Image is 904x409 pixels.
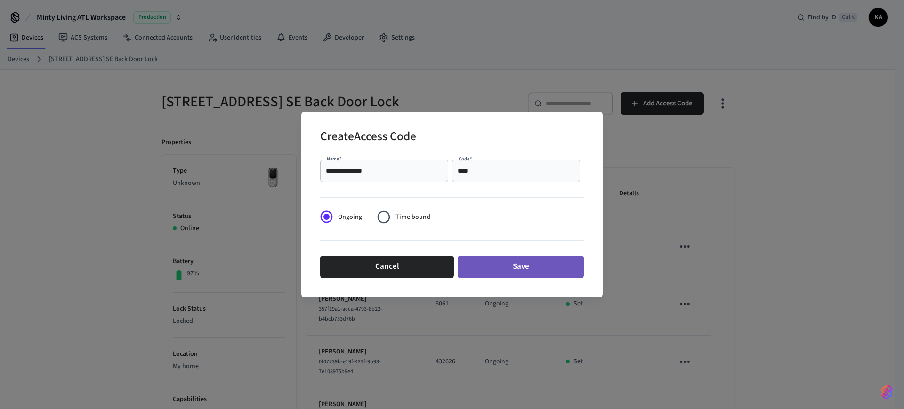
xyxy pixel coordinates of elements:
button: Cancel [320,256,454,278]
span: Time bound [395,212,430,222]
label: Code [459,155,472,162]
img: SeamLogoGradient.69752ec5.svg [881,385,893,400]
button: Save [458,256,584,278]
h2: Create Access Code [320,123,416,152]
label: Name [327,155,342,162]
span: Ongoing [338,212,362,222]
